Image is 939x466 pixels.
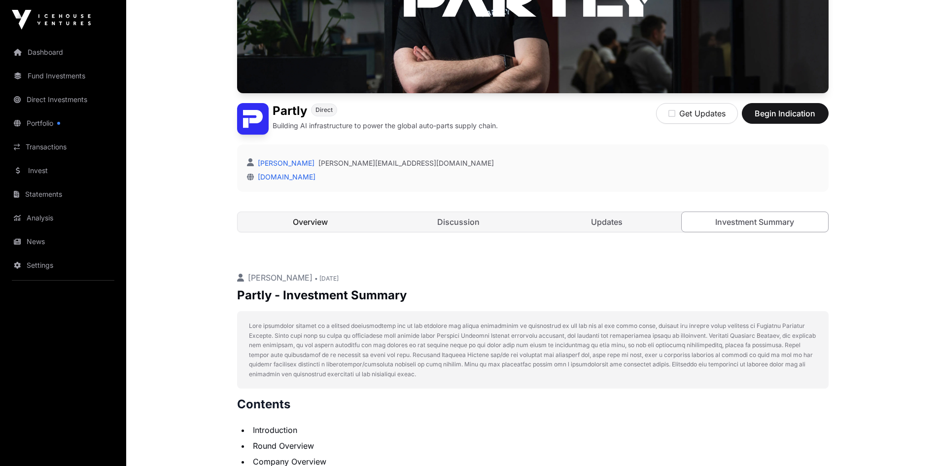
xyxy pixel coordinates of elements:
[273,103,307,119] h1: Partly
[250,424,829,436] li: Introduction
[314,275,339,282] span: • [DATE]
[8,183,118,205] a: Statements
[8,160,118,181] a: Invest
[385,212,532,232] a: Discussion
[237,396,829,412] h2: Contents
[890,419,939,466] iframe: Chat Widget
[534,212,680,232] a: Updates
[238,212,828,232] nav: Tabs
[254,173,315,181] a: [DOMAIN_NAME]
[256,159,314,167] a: [PERSON_NAME]
[8,254,118,276] a: Settings
[250,440,829,452] li: Round Overview
[237,103,269,135] img: Partly
[742,113,829,123] a: Begin Indication
[8,136,118,158] a: Transactions
[754,108,816,119] span: Begin Indication
[8,207,118,229] a: Analysis
[8,65,118,87] a: Fund Investments
[315,106,333,114] span: Direct
[8,112,118,134] a: Portfolio
[238,212,384,232] a: Overview
[273,121,498,131] p: Building AI infrastructure to power the global auto-parts supply chain.
[237,272,829,284] p: [PERSON_NAME]
[8,89,118,110] a: Direct Investments
[8,41,118,63] a: Dashboard
[8,231,118,252] a: News
[681,212,829,232] a: Investment Summary
[237,287,829,303] p: Partly - Investment Summary
[656,103,738,124] button: Get Updates
[742,103,829,124] button: Begin Indication
[249,321,817,379] p: Lore ipsumdolor sitamet co a elitsed doeiusmodtemp inc ut lab etdolore mag aliqua enimadminim ve ...
[318,158,494,168] a: [PERSON_NAME][EMAIL_ADDRESS][DOMAIN_NAME]
[12,10,91,30] img: Icehouse Ventures Logo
